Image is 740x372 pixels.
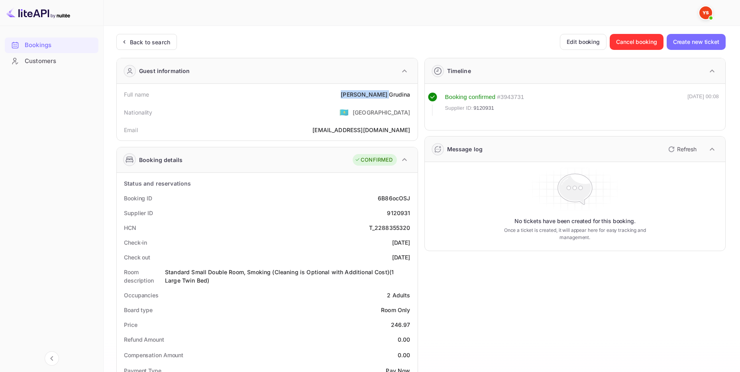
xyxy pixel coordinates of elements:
ya-tr-span: Bookings [25,41,51,50]
ya-tr-span: Supplier ID [124,210,153,216]
ya-tr-span: Edit booking [567,37,600,47]
ya-tr-span: Refund Amount [124,336,164,343]
ya-tr-span: Room Only [381,307,410,313]
button: Create new ticket [667,34,726,50]
div: [DATE] [392,238,410,247]
ya-tr-span: Back to search [130,39,170,46]
button: Cancel booking [610,34,663,50]
ya-tr-span: Message log [447,146,483,152]
ya-tr-span: [DATE] 00:08 [687,93,719,99]
div: Bookings [5,38,98,53]
ya-tr-span: [EMAIL_ADDRESS][DOMAIN_NAME] [312,127,410,133]
ya-tr-span: Booking [445,93,467,100]
div: # 3943731 [497,93,524,102]
ya-tr-span: Booking details [139,156,183,164]
ya-tr-span: Booking ID [124,195,152,202]
ya-tr-span: Standard Small Double Room, Smoking (Cleaning is Optional with Additional Cost)(1 Large Twin Bed) [165,269,394,284]
button: Collapse navigation [45,351,59,366]
ya-tr-span: Full name [124,91,149,98]
a: Customers [5,53,98,68]
a: Bookings [5,38,98,52]
ya-tr-span: Check-in [124,239,147,246]
ya-tr-span: No tickets have been created for this booking. [514,217,636,225]
ya-tr-span: CONFIRMED [361,156,393,164]
ya-tr-span: HCN [124,224,136,231]
div: 246.97 [391,321,410,329]
ya-tr-span: Occupancies [124,292,159,299]
ya-tr-span: 🇰🇿 [340,108,349,117]
ya-tr-span: Compensation Amount [124,352,183,358]
ya-tr-span: Once a ticket is created, it will appear here for easy tracking and management. [494,227,656,241]
button: Edit booking [560,34,607,50]
ya-tr-span: 6B86ocOSJ [378,195,410,202]
ya-tr-span: Supplier ID: [445,105,473,111]
ya-tr-span: Create new ticket [673,37,719,47]
div: 0.00 [398,335,410,344]
ya-tr-span: [PERSON_NAME] [341,91,387,98]
ya-tr-span: Timeline [447,67,471,74]
ya-tr-span: T_2288355320 [369,224,410,231]
ya-tr-span: Room description [124,269,154,284]
ya-tr-span: Guest information [139,67,190,75]
ya-tr-span: Board type [124,307,153,313]
div: 9120931 [387,209,410,217]
ya-tr-span: Grudina [389,91,410,98]
div: Customers [5,53,98,69]
button: Refresh [663,143,700,156]
ya-tr-span: Email [124,127,138,133]
ya-tr-span: Customers [25,57,56,66]
div: [DATE] [392,253,410,261]
ya-tr-span: Refresh [677,146,697,152]
ya-tr-span: Check out [124,254,150,261]
ya-tr-span: Price [124,321,137,328]
ya-tr-span: Status and reservations [124,180,191,187]
ya-tr-span: Cancel booking [616,37,657,47]
ya-tr-span: Nationality [124,109,153,116]
img: LiteAPI logo [6,6,70,19]
ya-tr-span: [GEOGRAPHIC_DATA] [353,109,410,116]
div: 0.00 [398,351,410,359]
span: United States [340,105,349,119]
ya-tr-span: 2 Adults [387,292,410,299]
ya-tr-span: 9120931 [473,105,494,111]
img: Yandex Support [699,6,712,19]
ya-tr-span: confirmed [469,93,495,100]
